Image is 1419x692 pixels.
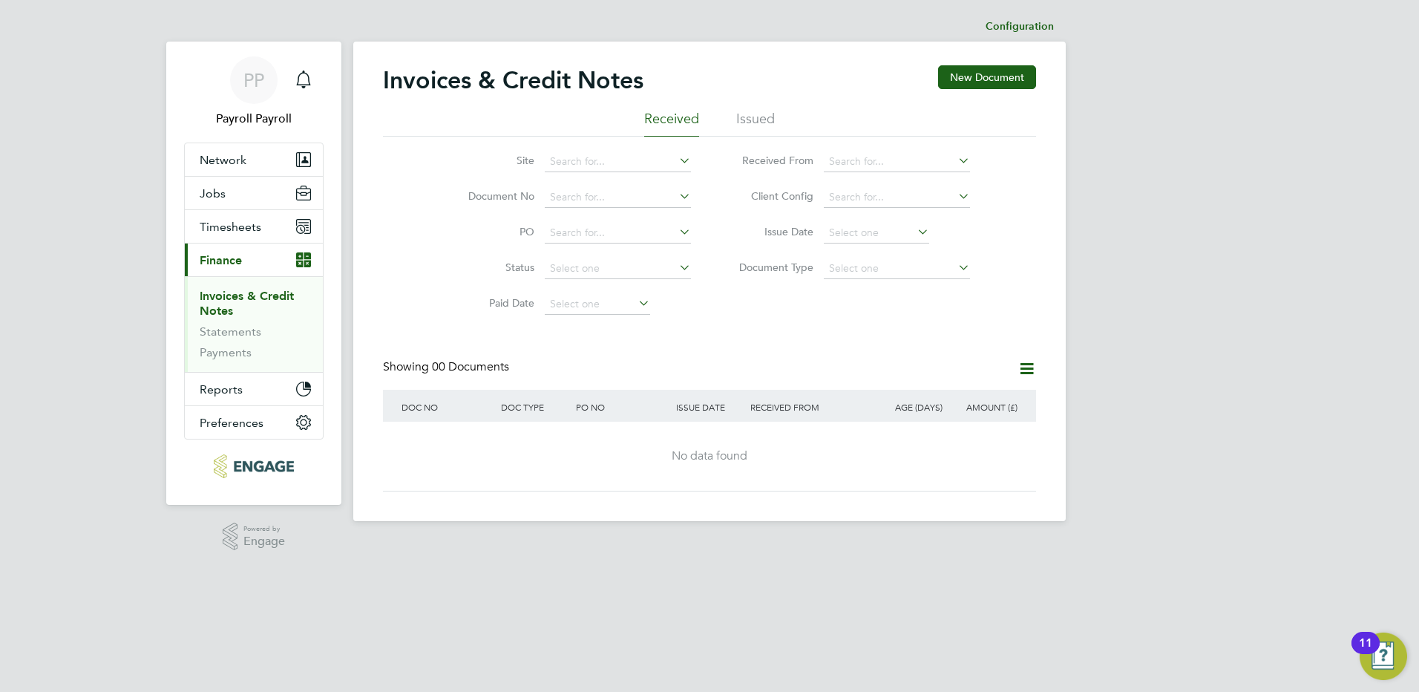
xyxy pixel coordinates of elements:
[736,110,775,137] li: Issued
[185,210,323,243] button: Timesheets
[185,276,323,372] div: Finance
[545,258,691,279] input: Select one
[728,225,813,238] label: Issue Date
[223,523,286,551] a: Powered byEngage
[200,324,261,339] a: Statements
[497,390,572,424] div: DOC TYPE
[185,143,323,176] button: Network
[1359,643,1372,662] div: 11
[185,373,323,405] button: Reports
[200,253,242,267] span: Finance
[243,535,285,548] span: Engage
[449,189,534,203] label: Document No
[728,189,813,203] label: Client Config
[184,454,324,478] a: Go to home page
[545,151,691,172] input: Search for...
[398,448,1021,464] div: No data found
[644,110,699,137] li: Received
[184,56,324,128] a: PPPayroll Payroll
[871,390,946,424] div: AGE (DAYS)
[243,523,285,535] span: Powered by
[200,289,294,318] a: Invoices & Credit Notes
[449,154,534,167] label: Site
[986,12,1054,42] li: Configuration
[449,296,534,310] label: Paid Date
[449,225,534,238] label: PO
[824,223,929,244] input: Select one
[946,390,1021,424] div: AMOUNT (£)
[728,154,813,167] label: Received From
[449,261,534,274] label: Status
[200,153,246,167] span: Network
[398,390,497,424] div: DOC NO
[184,110,324,128] span: Payroll Payroll
[747,390,871,424] div: RECEIVED FROM
[200,220,261,234] span: Timesheets
[383,359,512,375] div: Showing
[545,223,691,244] input: Search for...
[243,71,264,90] span: PP
[728,261,813,274] label: Document Type
[166,42,341,505] nav: Main navigation
[432,359,509,374] span: 00 Documents
[938,65,1036,89] button: New Document
[200,382,243,396] span: Reports
[824,258,970,279] input: Select one
[185,406,323,439] button: Preferences
[572,390,672,424] div: PO NO
[824,151,970,172] input: Search for...
[185,177,323,209] button: Jobs
[672,390,747,424] div: ISSUE DATE
[214,454,293,478] img: txmrecruit-logo-retina.png
[545,187,691,208] input: Search for...
[383,65,643,95] h2: Invoices & Credit Notes
[200,186,226,200] span: Jobs
[185,244,323,276] button: Finance
[545,294,650,315] input: Select one
[200,416,263,430] span: Preferences
[824,187,970,208] input: Search for...
[200,345,252,359] a: Payments
[1360,633,1407,680] button: Open Resource Center, 11 new notifications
